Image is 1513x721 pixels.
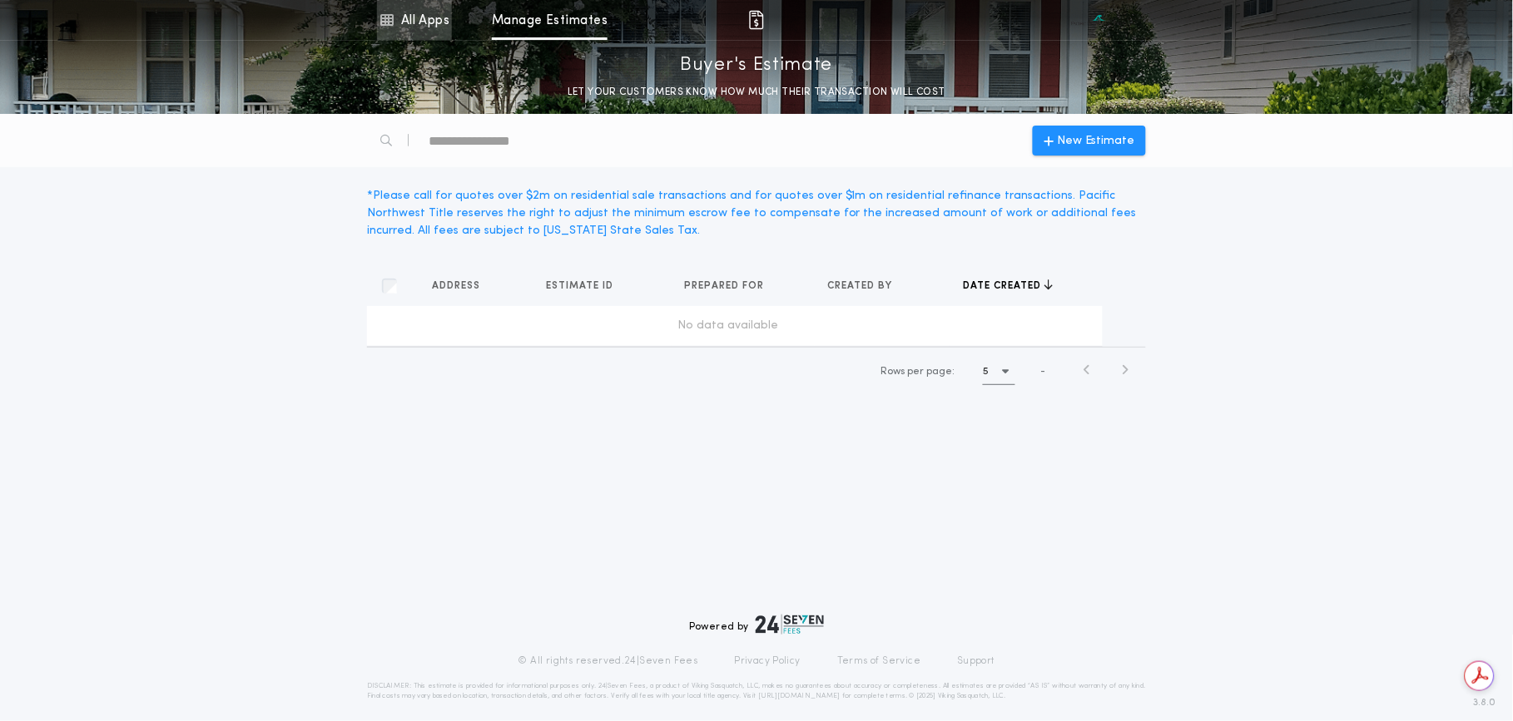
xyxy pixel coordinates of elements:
button: Created by [828,278,905,294]
p: Buyer's Estimate [681,52,833,79]
a: [URL][DOMAIN_NAME] [758,693,841,699]
span: Date created [963,279,1044,293]
img: vs-icon [1069,12,1128,28]
span: - [1041,364,1046,379]
button: Date created [963,278,1054,294]
span: Rows per page: [881,367,955,377]
div: No data available [374,318,1083,334]
div: Powered by [689,615,824,635]
button: 5 [983,358,1015,385]
img: logo [756,615,824,635]
p: LET YOUR CUSTOMERS KNOW HOW MUCH THEIR TRANSACTION WILL COST [551,84,962,101]
button: New Estimate [1033,126,1146,156]
span: Address [432,279,484,293]
img: img [747,10,766,30]
p: DISCLAIMER: This estimate is provided for informational purposes only. 24|Seven Fees, a product o... [367,681,1146,701]
p: © All rights reserved. 24|Seven Fees [518,654,698,668]
span: Estimate ID [546,279,617,293]
span: Prepared for [685,279,768,293]
span: Created by [828,279,896,293]
button: Estimate ID [546,278,626,294]
h1: 5 [983,363,989,380]
span: 3.8.0 [1474,695,1496,710]
a: Privacy Policy [735,654,801,668]
a: Terms of Service [837,654,920,668]
div: * Please call for quotes over $2m on residential sale transactions and for quotes over $1m on res... [367,187,1146,240]
span: New Estimate [1057,132,1135,150]
button: Address [432,278,493,294]
a: Support [957,654,995,668]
